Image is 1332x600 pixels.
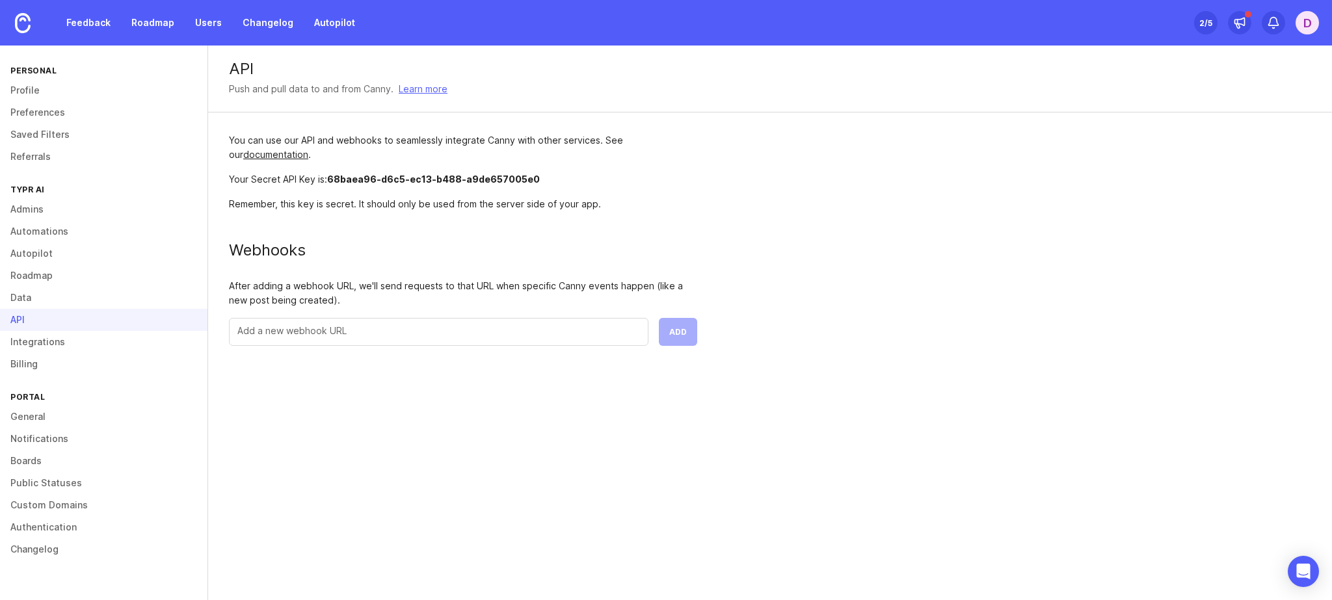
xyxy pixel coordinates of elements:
a: documentation [243,149,308,160]
input: Add a new webhook URL [237,324,640,338]
div: API [229,61,1311,77]
button: D [1296,11,1319,34]
button: 2/5 [1194,11,1218,34]
div: Your Secret API Key is: [229,172,697,187]
a: Autopilot [306,11,363,34]
div: After adding a webhook URL, we'll send requests to that URL when specific Canny events happen (li... [229,279,697,307]
div: Open Intercom Messenger [1288,556,1319,587]
div: Webhooks [229,242,697,258]
a: Changelog [235,11,301,34]
a: Users [187,11,230,34]
div: Remember, this key is secret. It should only be used from the server side of your app. [229,197,697,211]
span: 68baea96-d6c5-ec13-b488-a9de657005e0 [327,174,540,185]
img: Canny Home [15,13,31,33]
div: 2 /5 [1199,14,1212,32]
a: Feedback [59,11,118,34]
a: Learn more [399,82,447,96]
div: You can use our API and webhooks to seamlessly integrate Canny with other services. See our . [229,133,697,162]
div: Push and pull data to and from Canny. [229,82,393,96]
a: Roadmap [124,11,182,34]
